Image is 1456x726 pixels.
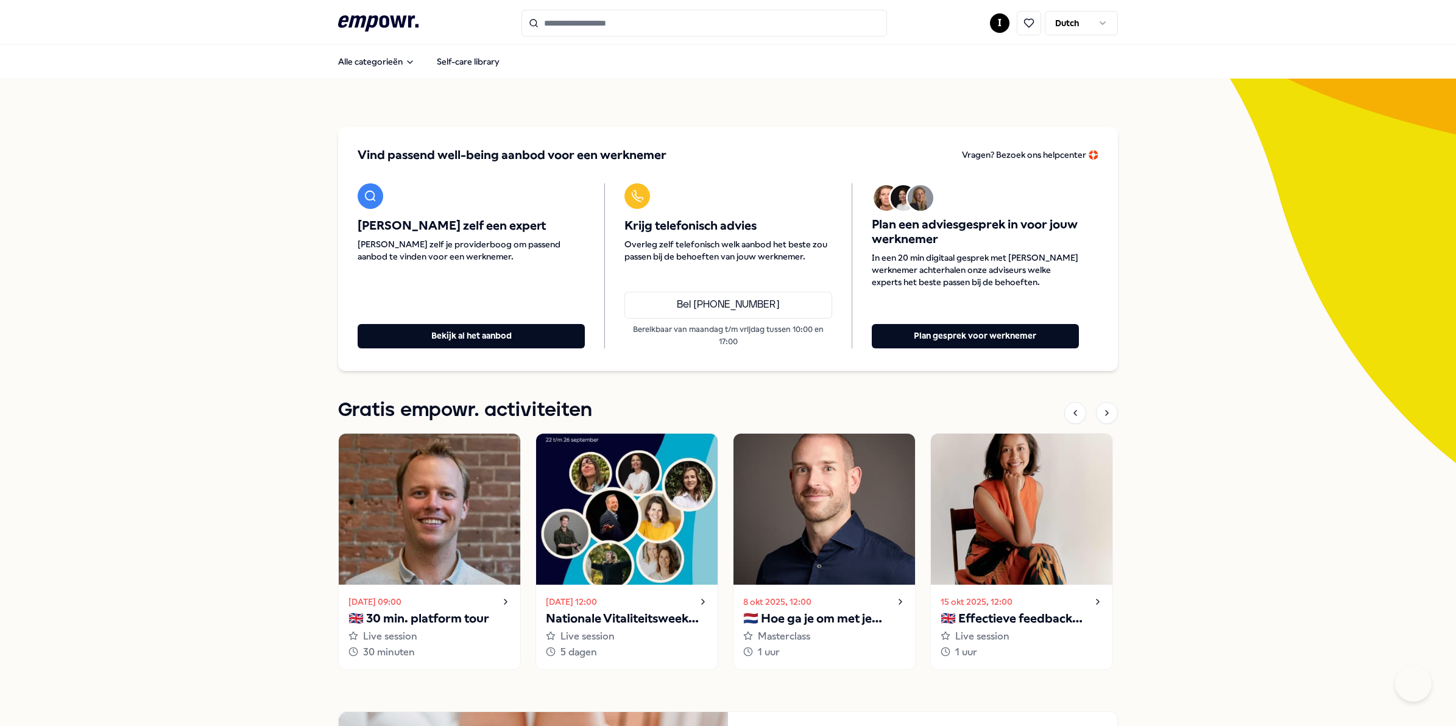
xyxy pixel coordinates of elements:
img: activity image [536,434,718,585]
img: Avatar [891,185,916,211]
span: Plan een adviesgesprek in voor jouw werknemer [872,217,1079,247]
div: 1 uur [941,644,1103,660]
button: I [990,13,1009,33]
span: Vragen? Bezoek ons helpcenter 🛟 [962,150,1098,160]
time: [DATE] 09:00 [348,595,401,608]
time: [DATE] 12:00 [546,595,597,608]
div: Live session [348,629,511,644]
a: [DATE] 09:00🇬🇧 30 min. platform tourLive session30 minuten [338,433,521,670]
nav: Main [328,49,509,74]
span: [PERSON_NAME] zelf je providerboog om passend aanbod te vinden voor een werknemer. [358,238,585,263]
span: Overleg zelf telefonisch welk aanbod het beste zou passen bij de behoeften van jouw werknemer. [624,238,832,263]
p: Nationale Vitaliteitsweek 2025 [546,609,708,629]
a: Vragen? Bezoek ons helpcenter 🛟 [962,147,1098,164]
a: Bel [PHONE_NUMBER] [624,292,832,319]
h1: Gratis empowr. activiteiten [338,395,592,426]
button: Bekijk al het aanbod [358,324,585,348]
span: Krijg telefonisch advies [624,219,832,233]
a: [DATE] 12:00Nationale Vitaliteitsweek 2025Live session5 dagen [535,433,718,670]
img: activity image [931,434,1112,585]
img: Avatar [874,185,899,211]
span: In een 20 min digitaal gesprek met [PERSON_NAME] werknemer achterhalen onze adviseurs welke exper... [872,252,1079,288]
div: Live session [546,629,708,644]
div: Live session [941,629,1103,644]
p: 🇬🇧 30 min. platform tour [348,609,511,629]
a: 15 okt 2025, 12:00🇬🇧 Effectieve feedback geven en ontvangenLive session1 uur [930,433,1113,670]
input: Search for products, categories or subcategories [521,10,887,37]
button: Plan gesprek voor werknemer [872,324,1079,348]
iframe: Help Scout Beacon - Open [1395,665,1432,702]
img: activity image [733,434,915,585]
p: 🇳🇱 Hoe ga je om met je innerlijke criticus? [743,609,905,629]
img: Avatar [908,185,933,211]
div: 5 dagen [546,644,708,660]
div: 30 minuten [348,644,511,660]
button: Alle categorieën [328,49,425,74]
p: 🇬🇧 Effectieve feedback geven en ontvangen [941,609,1103,629]
p: Bereikbaar van maandag t/m vrijdag tussen 10:00 en 17:00 [624,323,832,348]
a: 8 okt 2025, 12:00🇳🇱 Hoe ga je om met je innerlijke criticus?Masterclass1 uur [733,433,916,670]
span: [PERSON_NAME] zelf een expert [358,219,585,233]
div: 1 uur [743,644,905,660]
time: 8 okt 2025, 12:00 [743,595,811,608]
span: Vind passend well-being aanbod voor een werknemer [358,147,666,164]
time: 15 okt 2025, 12:00 [941,595,1012,608]
div: Masterclass [743,629,905,644]
a: Self-care library [427,49,509,74]
img: activity image [339,434,520,585]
